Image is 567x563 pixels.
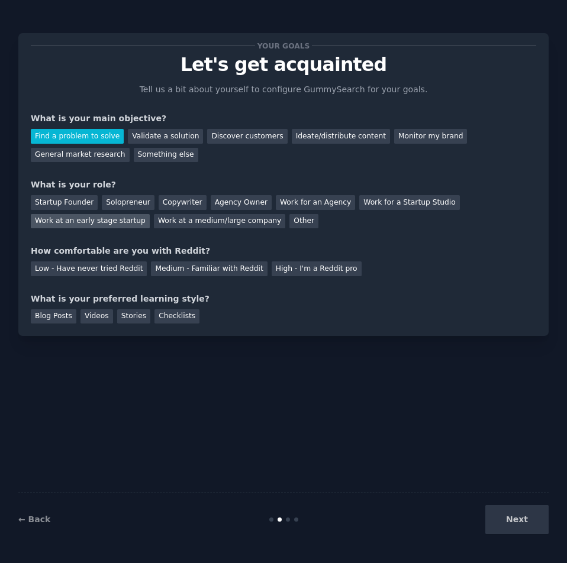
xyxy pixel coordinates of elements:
div: Work for a Startup Studio [359,195,459,210]
div: Ideate/distribute content [292,129,390,144]
div: Stories [117,309,150,324]
div: What is your preferred learning style? [31,293,536,305]
div: Checklists [154,309,199,324]
div: Discover customers [207,129,287,144]
div: High - I'm a Reddit pro [272,261,362,276]
div: Validate a solution [128,129,203,144]
div: Work at an early stage startup [31,214,150,229]
div: Monitor my brand [394,129,467,144]
span: Your goals [255,40,312,52]
p: Let's get acquainted [31,54,536,75]
div: Low - Have never tried Reddit [31,261,147,276]
div: Copywriter [159,195,207,210]
a: ← Back [18,515,50,524]
div: Startup Founder [31,195,98,210]
div: What is your main objective? [31,112,536,125]
div: Find a problem to solve [31,129,124,144]
div: Work for an Agency [276,195,355,210]
p: Tell us a bit about yourself to configure GummySearch for your goals. [134,83,433,96]
div: General market research [31,148,130,163]
div: Solopreneur [102,195,154,210]
div: Medium - Familiar with Reddit [151,261,267,276]
div: What is your role? [31,179,536,191]
div: Blog Posts [31,309,76,324]
div: Videos [80,309,113,324]
div: Something else [134,148,198,163]
div: How comfortable are you with Reddit? [31,245,536,257]
div: Work at a medium/large company [154,214,285,229]
div: Agency Owner [211,195,272,210]
div: Other [289,214,318,229]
